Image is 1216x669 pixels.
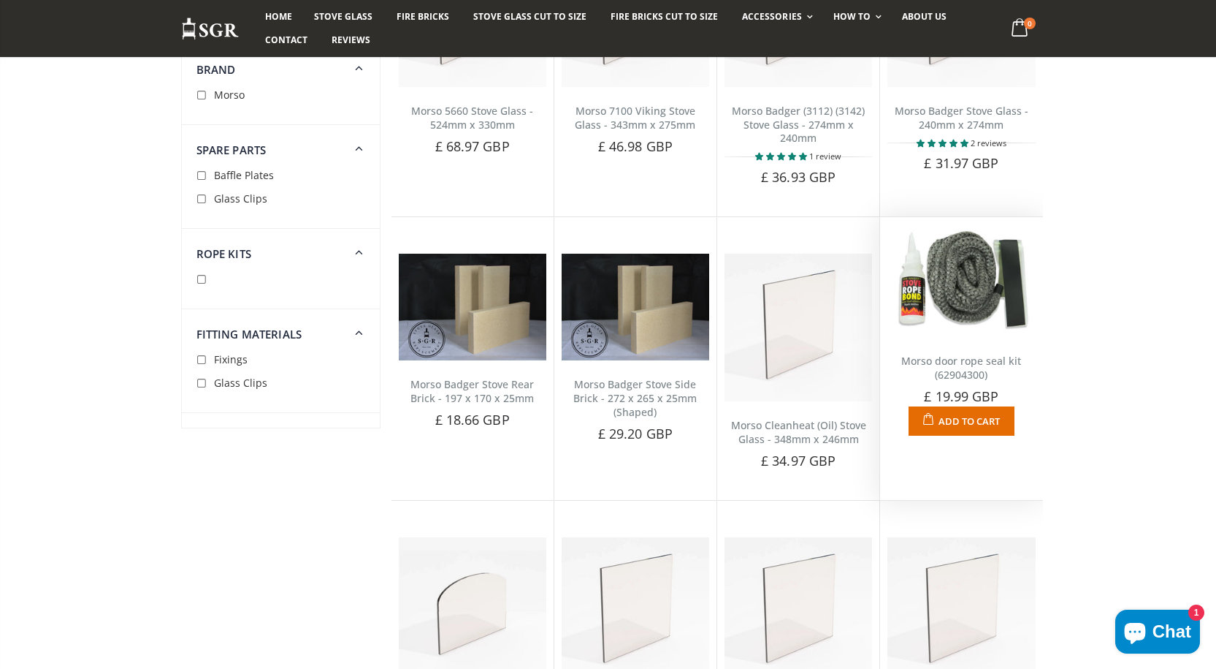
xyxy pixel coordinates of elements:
[314,10,372,23] span: Stove Glass
[196,143,267,157] span: Spare Parts
[833,10,871,23] span: How To
[462,5,597,29] a: Stove Glass Cut To Size
[1005,15,1035,43] a: 0
[761,452,835,469] span: £ 34.97 GBP
[397,10,449,23] span: Fire Bricks
[724,254,872,401] img: Morso Cleanheat (Oil) Stove Glass
[971,137,1006,148] span: 2 reviews
[600,5,729,29] a: Fire Bricks Cut To Size
[254,29,318,52] a: Contact
[575,104,695,132] a: Morso 7100 Viking Stove Glass - 343mm x 275mm
[1111,610,1204,657] inbox-online-store-chat: Shopify online store chat
[181,17,240,41] img: Stove Glass Replacement
[573,377,697,419] a: Morso Badger Stove Side Brick - 272 x 265 x 25mm (Shaped)
[598,425,673,442] span: £ 29.20 GBP
[895,104,1028,132] a: Morso Badger Stove Glass - 240mm x 274mm
[732,104,865,145] a: Morso Badger (3112) (3142) Stove Glass - 274mm x 240mm
[822,5,889,29] a: How To
[214,192,267,205] span: Glass Clips
[254,5,303,29] a: Home
[1024,18,1036,29] span: 0
[411,104,533,132] a: Morso 5660 Stove Glass - 524mm x 330mm
[731,5,819,29] a: Accessories
[399,254,546,360] img: Morso Badger Stove Rear Brick
[214,88,245,102] span: Morso
[598,137,673,155] span: £ 46.98 GBP
[887,224,1035,338] img: Morso door rope seal kit (62904300)
[924,388,998,405] span: £ 19.99 GBP
[196,246,251,261] span: Rope Kits
[473,10,586,23] span: Stove Glass Cut To Size
[410,377,534,405] a: Morso Badger Stove Rear Brick - 197 x 170 x 25mm
[761,168,835,186] span: £ 36.93 GBP
[435,411,510,428] span: £ 18.66 GBP
[924,154,998,172] span: £ 31.97 GBP
[435,137,510,155] span: £ 68.97 GBP
[196,62,236,77] span: Brand
[214,168,274,182] span: Baffle Plates
[901,354,1021,382] a: Morso door rope seal kit (62904300)
[265,10,292,23] span: Home
[214,352,248,366] span: Fixings
[562,254,709,360] img: Morso Badger Stove Side Brick
[902,10,947,23] span: About us
[303,5,383,29] a: Stove Glass
[742,10,801,23] span: Accessories
[755,151,809,162] span: 5.00 stars
[611,10,718,23] span: Fire Bricks Cut To Size
[386,5,460,29] a: Fire Bricks
[938,415,1000,428] span: Add to Cart
[917,137,971,148] span: 5.00 stars
[214,376,267,390] span: Glass Clips
[332,34,370,46] span: Reviews
[909,407,1014,436] button: Add to Cart
[731,418,866,446] a: Morso Cleanheat (Oil) Stove Glass - 348mm x 246mm
[891,5,957,29] a: About us
[196,327,302,341] span: Fitting Materials
[809,151,841,162] span: 1 review
[321,29,381,52] a: Reviews
[265,34,307,46] span: Contact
